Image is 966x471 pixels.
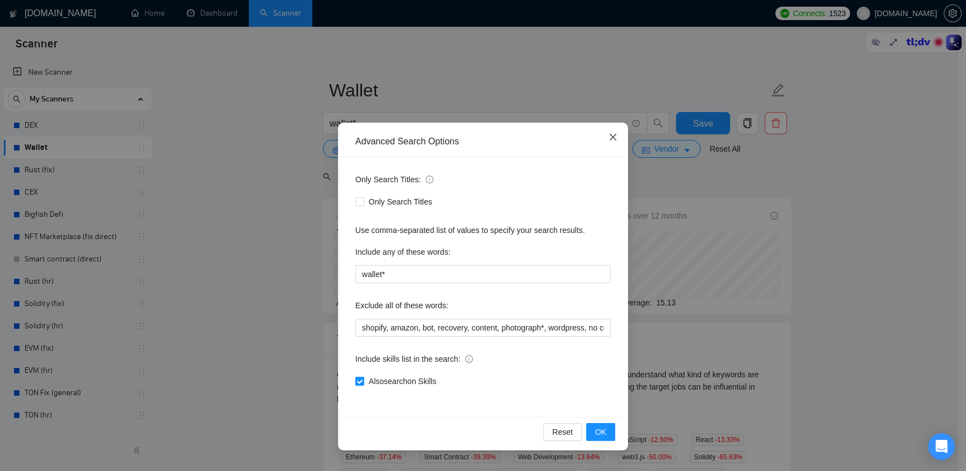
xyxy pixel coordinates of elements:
span: info-circle [465,355,473,363]
span: info-circle [426,176,433,183]
label: Exclude all of these words: [355,297,448,314]
button: OK [586,423,615,441]
span: close [608,133,617,142]
label: Include any of these words: [355,243,450,261]
div: Open Intercom Messenger [928,433,955,460]
div: Use comma-separated list of values to specify your search results. [355,224,611,236]
button: Reset [543,423,582,441]
span: Reset [552,426,573,438]
button: Close [598,123,628,153]
span: Only Search Titles [364,196,437,208]
span: Only Search Titles: [355,173,433,186]
span: Also search on Skills [364,375,441,387]
span: Include skills list in the search: [355,353,473,365]
div: Advanced Search Options [355,135,611,148]
span: OK [595,426,606,438]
